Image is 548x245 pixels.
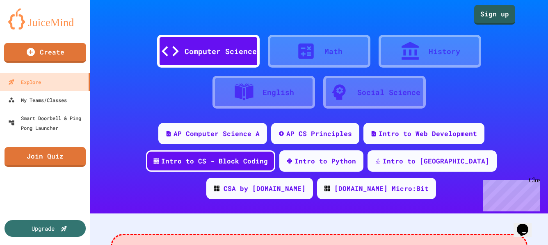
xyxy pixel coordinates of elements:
[324,186,330,191] img: CODE_logo_RGB.png
[161,156,268,166] div: Intro to CS - Block Coding
[324,46,342,57] div: Math
[429,46,460,57] div: History
[286,129,352,138] div: AP CS Principles
[480,177,540,211] iframe: chat widget
[8,77,41,87] div: Explore
[32,224,55,233] div: Upgrade
[383,156,489,166] div: Intro to [GEOGRAPHIC_DATA]
[174,129,260,138] div: AP Computer Science A
[3,3,57,52] div: Chat with us now!Close
[5,147,86,167] a: Join Quiz
[214,186,219,191] img: CODE_logo_RGB.png
[4,43,86,63] a: Create
[295,156,356,166] div: Intro to Python
[334,184,429,193] div: [DOMAIN_NAME] Micro:Bit
[263,87,294,98] div: English
[357,87,420,98] div: Social Science
[185,46,257,57] div: Computer Science
[379,129,477,138] div: Intro to Web Development
[514,212,540,237] iframe: chat widget
[224,184,306,193] div: CSA by [DOMAIN_NAME]
[474,5,515,25] a: Sign up
[8,95,67,105] div: My Teams/Classes
[8,113,87,133] div: Smart Doorbell & Ping Pong Launcher
[8,8,82,29] img: logo-orange.svg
